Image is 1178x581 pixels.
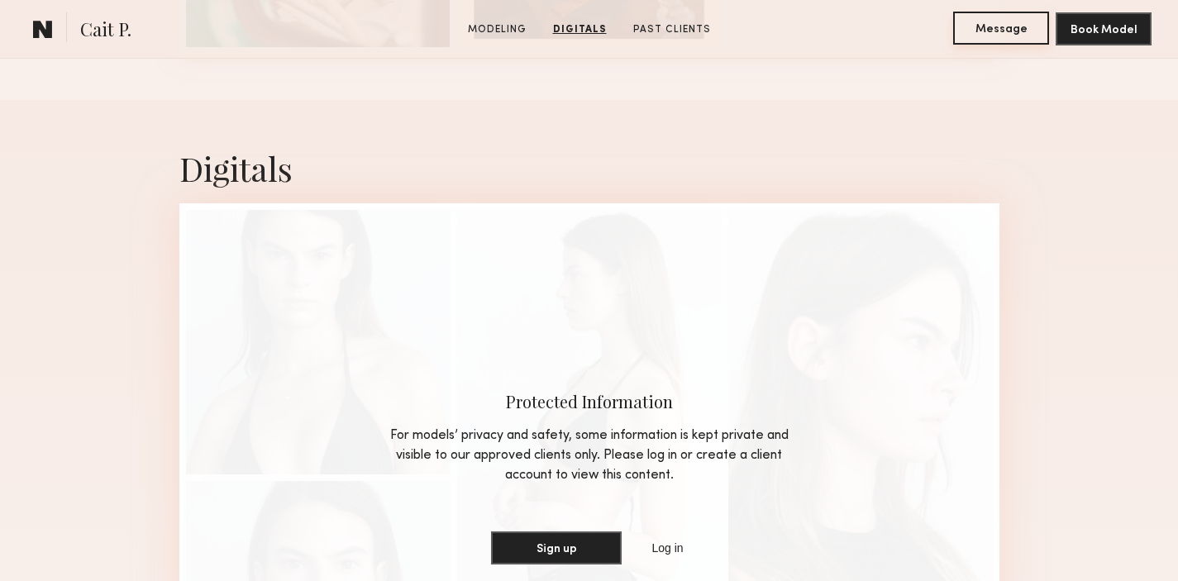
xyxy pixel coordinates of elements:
a: Log in [648,538,686,558]
a: Modeling [461,22,533,37]
div: Protected Information [379,390,800,412]
button: Sign up [491,531,622,564]
button: Message [953,12,1049,45]
button: Book Model [1056,12,1152,45]
span: Cait P. [80,17,131,45]
a: Past Clients [627,22,718,37]
div: For models’ privacy and safety, some information is kept private and visible to our approved clie... [379,426,800,485]
a: Book Model [1056,21,1152,36]
div: Digitals [179,146,999,190]
a: Digitals [546,22,613,37]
